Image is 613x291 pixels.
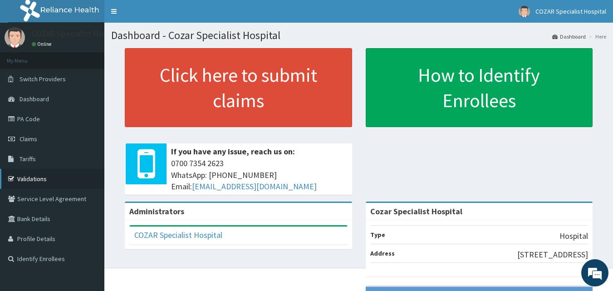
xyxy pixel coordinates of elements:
strong: Cozar Specialist Hospital [370,206,462,217]
a: COZAR Specialist Hospital [134,230,222,240]
b: Type [370,231,385,239]
b: If you have any issue, reach us on: [171,146,295,157]
img: User Image [5,27,25,48]
p: COZAR Specialist Hospital [32,30,123,38]
h1: Dashboard - Cozar Specialist Hospital [111,30,606,41]
img: User Image [519,6,530,17]
p: Hospital [559,230,588,242]
p: [STREET_ADDRESS] [517,249,588,261]
span: Tariffs [20,155,36,163]
span: Switch Providers [20,75,66,83]
a: How to Identify Enrollees [366,48,593,127]
b: Address [370,249,395,257]
b: Administrators [129,206,184,217]
span: Dashboard [20,95,49,103]
span: Claims [20,135,37,143]
a: Click here to submit claims [125,48,352,127]
span: COZAR Specialist Hospital [535,7,606,15]
li: Here [587,33,606,40]
a: Online [32,41,54,47]
span: 0700 7354 2623 WhatsApp: [PHONE_NUMBER] Email: [171,158,348,192]
a: Dashboard [552,33,586,40]
a: [EMAIL_ADDRESS][DOMAIN_NAME] [192,181,317,192]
